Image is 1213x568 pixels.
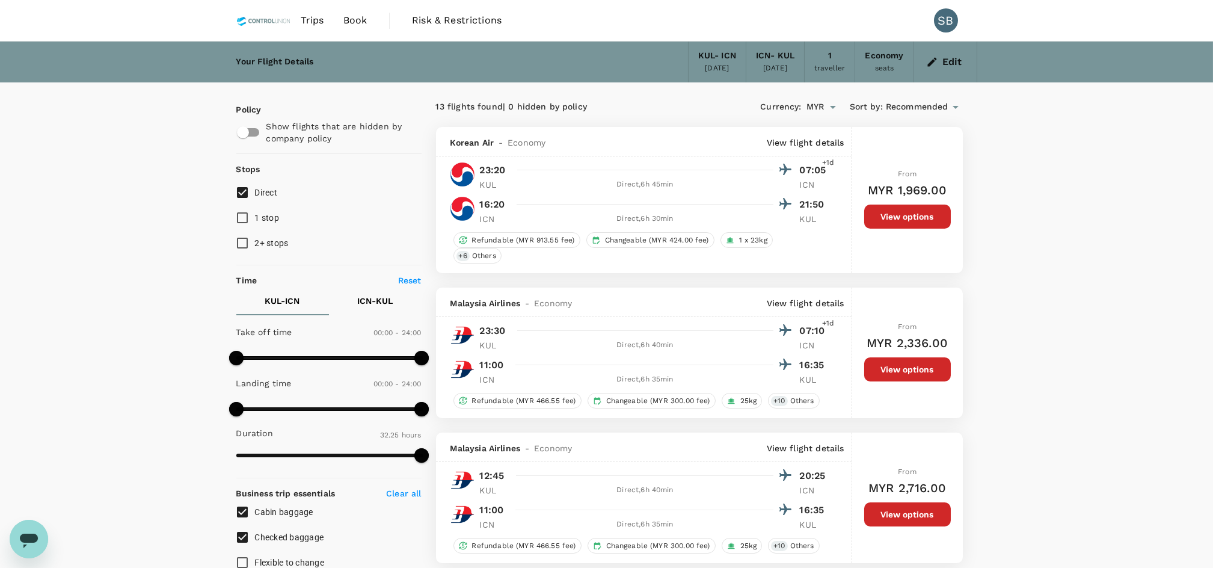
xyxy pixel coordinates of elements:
span: 32.25 hours [380,431,422,439]
span: 25kg [735,541,762,551]
span: Korean Air [450,137,494,149]
div: Direct , 6h 40min [517,484,773,496]
p: Clear all [386,487,421,499]
button: View options [864,357,951,381]
p: ICN [480,519,510,531]
img: MH [450,357,474,381]
span: Economy [534,442,572,454]
p: 23:20 [480,163,506,177]
p: 11:00 [480,358,504,372]
p: 23:30 [480,324,506,338]
div: Your Flight Details [236,55,314,69]
span: - [520,297,534,309]
span: Risk & Restrictions [412,13,502,28]
span: 2+ stops [255,238,289,248]
p: Landing time [236,377,292,389]
button: View options [864,205,951,229]
p: 11:00 [480,503,504,517]
span: 00:00 - 24:00 [373,380,422,388]
span: Economy [508,137,545,149]
span: 00:00 - 24:00 [373,329,422,337]
button: Edit [924,52,967,72]
img: MH [450,323,474,347]
div: Refundable (MYR 913.55 fee) [453,232,580,248]
div: +10Others [768,393,819,409]
span: - [494,137,508,149]
span: 1 stop [255,213,280,223]
span: Flexible to change [255,558,325,567]
span: 1 x 23kg [734,235,772,245]
span: Refundable (MYR 466.55 fee) [467,541,581,551]
span: Cabin baggage [255,507,313,517]
p: ICN [480,374,510,386]
button: View options [864,502,951,526]
p: ICN [800,339,830,351]
div: Direct , 6h 30min [517,213,773,225]
p: Reset [398,274,422,286]
span: Refundable (MYR 913.55 fee) [467,235,580,245]
img: MH [450,502,474,526]
span: Malaysia Airlines [450,442,521,454]
div: [DATE] [705,63,729,75]
strong: Business trip essentials [236,489,336,498]
div: 25kg [722,538,763,554]
p: ICN - KUL [357,295,393,307]
span: +1d [822,318,834,330]
p: 20:25 [800,469,830,483]
div: ICN - KUL [756,49,794,63]
p: View flight details [767,137,844,149]
div: SB [934,8,958,32]
span: Direct [255,188,278,197]
img: KE [450,197,474,221]
span: From [898,170,917,178]
span: Book [343,13,367,28]
span: Checked baggage [255,532,324,542]
p: KUL - ICN [265,295,300,307]
span: + 10 [771,541,787,551]
div: 13 flights found | 0 hidden by policy [436,100,699,114]
p: Policy [236,103,247,116]
span: Malaysia Airlines [450,297,521,309]
span: + 6 [456,251,470,261]
div: Refundable (MYR 466.55 fee) [453,538,582,554]
img: MH [450,468,474,492]
p: 07:10 [800,324,830,338]
span: From [898,468,917,476]
div: Direct , 6h 45min [517,179,773,191]
div: seats [875,63,894,75]
span: Refundable (MYR 466.55 fee) [467,396,581,406]
div: Refundable (MYR 466.55 fee) [453,393,582,409]
div: Changeable (MYR 424.00 fee) [586,232,714,248]
span: - [520,442,534,454]
div: Direct , 6h 35min [517,519,773,531]
div: KUL - ICN [698,49,736,63]
div: Direct , 6h 40min [517,339,773,351]
p: KUL [800,374,830,386]
p: ICN [800,179,830,191]
p: Take off time [236,326,292,338]
span: 25kg [735,396,762,406]
div: traveller [814,63,845,75]
span: Economy [534,297,572,309]
span: Others [785,396,819,406]
p: ICN [480,213,510,225]
div: Changeable (MYR 300.00 fee) [588,538,716,554]
p: 21:50 [800,197,830,212]
span: Changeable (MYR 424.00 fee) [600,235,714,245]
p: View flight details [767,442,844,454]
p: Show flights that are hidden by company policy [266,120,413,144]
span: Changeable (MYR 300.00 fee) [601,396,715,406]
span: Others [467,251,501,261]
span: +1d [822,157,834,169]
p: KUL [800,519,830,531]
p: KUL [480,339,510,351]
div: Economy [865,49,903,63]
div: Direct , 6h 35min [517,374,773,386]
span: Changeable (MYR 300.00 fee) [601,541,715,551]
iframe: Button to launch messaging window [10,520,48,558]
div: 25kg [722,393,763,409]
p: KUL [480,179,510,191]
span: Sort by : [850,100,883,114]
h6: MYR 2,716.00 [868,478,946,498]
div: +6Others [453,248,502,264]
